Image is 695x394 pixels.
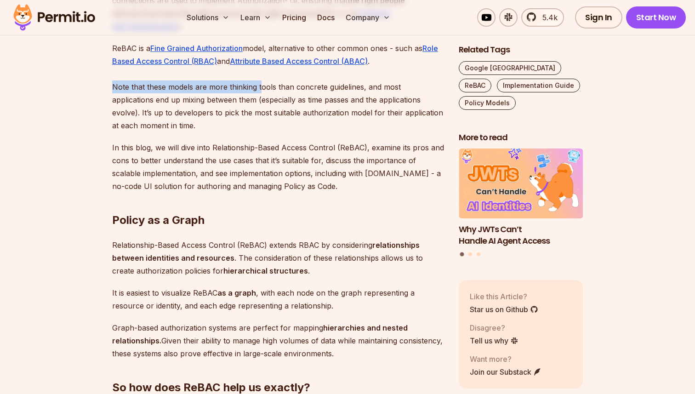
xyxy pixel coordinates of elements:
[470,354,541,365] p: Want more?
[459,132,583,143] h2: More to read
[217,288,256,297] strong: as a graph
[459,96,516,110] a: Policy Models
[9,2,99,33] img: Permit logo
[112,286,444,312] p: It is easiest to visualize ReBAC , with each node on the graph representing a resource or identit...
[313,8,338,27] a: Docs
[112,176,444,228] h2: Policy as a Graph
[470,304,538,315] a: Star us on Github
[521,8,564,27] a: 5.4k
[459,149,583,219] img: Why JWTs Can’t Handle AI Agent Access
[470,322,518,333] p: Disagree?
[575,6,622,29] a: Sign In
[459,149,583,258] div: Posts
[459,44,583,56] h2: Related Tags
[459,79,491,92] a: ReBAC
[460,252,464,257] button: Go to slide 1
[470,291,538,302] p: Like this Article?
[230,57,368,66] a: Attribute Based Access Control (ABAC)
[342,8,394,27] button: Company
[183,8,233,27] button: Solutions
[112,239,444,277] p: Relationship-Based Access Control (ReBAC) extends RBAC by considering . The consideration of thes...
[112,323,408,345] strong: hierarchies and nested relationships.
[459,224,583,247] h3: Why JWTs Can’t Handle AI Agent Access
[626,6,686,29] a: Start Now
[459,149,583,247] a: Why JWTs Can’t Handle AI Agent AccessWhy JWTs Can’t Handle AI Agent Access
[470,366,541,377] a: Join our Substack
[470,335,518,346] a: Tell us why
[537,12,558,23] span: 5.4k
[237,8,275,27] button: Learn
[468,253,472,257] button: Go to slide 2
[112,42,444,132] p: ReBAC is a model, alternative to other common ones - such as and . Note that these models are mor...
[459,61,561,75] a: Google [GEOGRAPHIC_DATA]
[459,149,583,247] li: 1 of 3
[112,321,444,360] p: Graph-based authorization systems are perfect for mapping Given their ability to manage high volu...
[279,8,310,27] a: Pricing
[223,266,308,275] strong: hierarchical structures
[497,79,580,92] a: Implementation Guide
[112,240,420,263] strong: relationships between identities and resources
[112,44,438,66] a: Role Based Access Control (RBAC)
[477,253,480,257] button: Go to slide 3
[112,141,444,193] p: In this blog, we will dive into Relationship-Based Access Control (ReBAC), examine its pros and c...
[150,44,243,53] a: Fine Grained Authorization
